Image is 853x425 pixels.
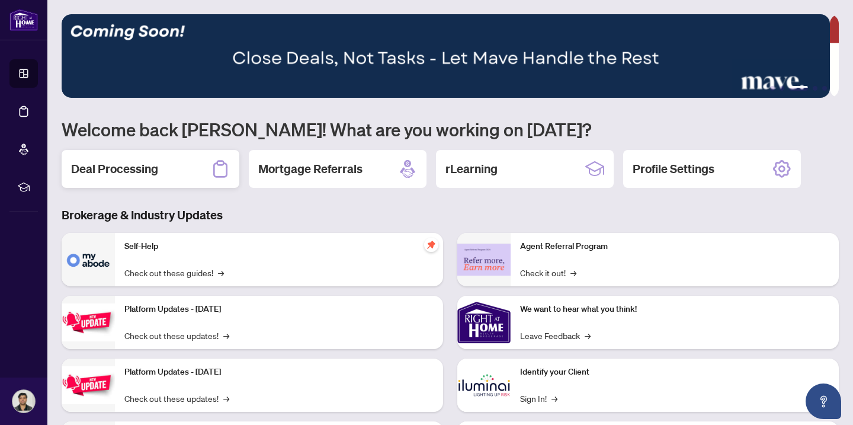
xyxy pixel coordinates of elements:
a: Sign In!→ [520,392,557,405]
button: 4 [813,86,817,91]
span: → [551,392,557,405]
button: 2 [780,86,784,91]
h2: Deal Processing [71,161,158,177]
p: Platform Updates - [DATE] [124,303,434,316]
button: 5 [822,86,827,91]
img: logo [9,9,38,31]
span: → [223,329,229,342]
img: Platform Updates - July 8, 2025 [62,366,115,404]
p: Agent Referral Program [520,240,829,253]
img: Self-Help [62,233,115,286]
a: Check out these updates!→ [124,392,229,405]
span: pushpin [424,238,438,252]
span: → [585,329,591,342]
button: Open asap [806,384,841,419]
h3: Brokerage & Industry Updates [62,207,839,223]
h2: Profile Settings [633,161,714,177]
img: Platform Updates - July 21, 2025 [62,303,115,341]
span: → [218,266,224,279]
h2: Mortgage Referrals [258,161,363,177]
p: Identify your Client [520,366,829,379]
img: Profile Icon [12,390,35,413]
span: → [223,392,229,405]
h2: rLearning [445,161,498,177]
img: Agent Referral Program [457,244,511,276]
a: Check out these guides!→ [124,266,224,279]
a: Check out these updates!→ [124,329,229,342]
a: Leave Feedback→ [520,329,591,342]
p: Self-Help [124,240,434,253]
img: Slide 2 [62,14,830,98]
a: Check it out!→ [520,266,576,279]
p: Platform Updates - [DATE] [124,366,434,379]
button: 3 [789,86,808,91]
img: We want to hear what you think! [457,296,511,349]
h1: Welcome back [PERSON_NAME]! What are you working on [DATE]? [62,118,839,140]
button: 1 [770,86,775,91]
img: Identify your Client [457,359,511,412]
span: → [570,266,576,279]
p: We want to hear what you think! [520,303,829,316]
